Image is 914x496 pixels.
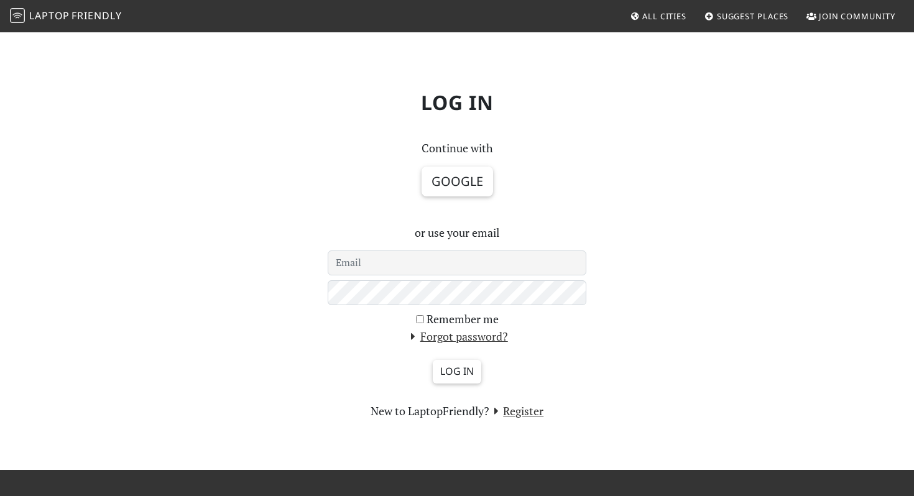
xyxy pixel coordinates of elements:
a: LaptopFriendly LaptopFriendly [10,6,122,27]
span: Join Community [819,11,895,22]
label: Remember me [427,310,499,328]
a: Suggest Places [699,5,794,27]
p: or use your email [328,224,586,242]
span: All Cities [642,11,686,22]
h1: Log in [47,81,867,124]
span: Friendly [72,9,121,22]
button: Google [422,167,493,196]
a: All Cities [625,5,691,27]
span: Laptop [29,9,70,22]
input: Email [328,250,586,275]
input: Log in [433,360,481,383]
a: Register [489,403,544,418]
section: New to LaptopFriendly? [328,402,586,420]
img: LaptopFriendly [10,8,25,23]
a: Join Community [801,5,900,27]
span: Suggest Places [717,11,789,22]
a: Forgot password? [406,329,508,344]
p: Continue with [328,139,586,157]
